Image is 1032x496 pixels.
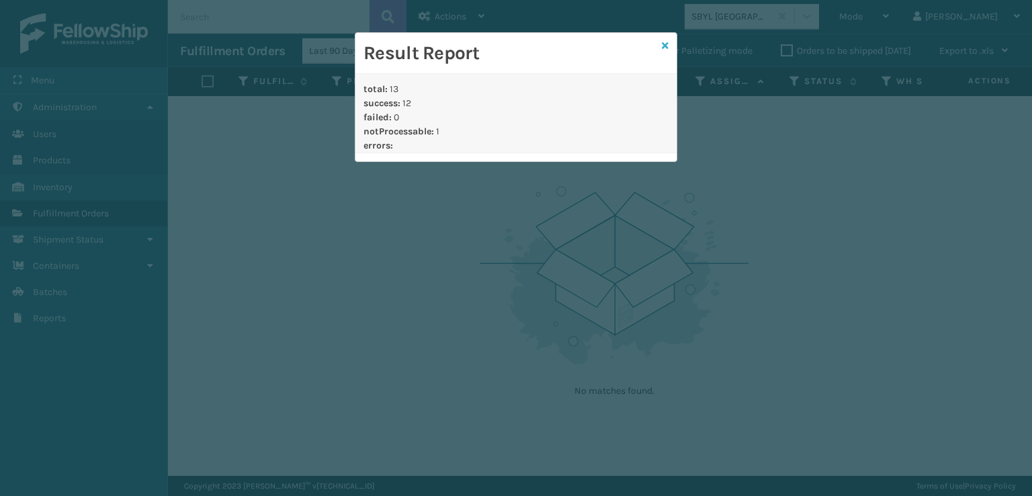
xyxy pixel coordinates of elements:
h2: Result Report [363,41,656,65]
strong: total : [363,83,388,95]
span: 12 [402,97,411,109]
strong: errors : [363,140,393,151]
span: 1 [436,126,439,137]
strong: notProcessable : [363,126,434,137]
strong: failed : [363,112,392,123]
span: 13 [390,83,398,95]
strong: success : [363,97,400,109]
span: 0 [394,112,399,123]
